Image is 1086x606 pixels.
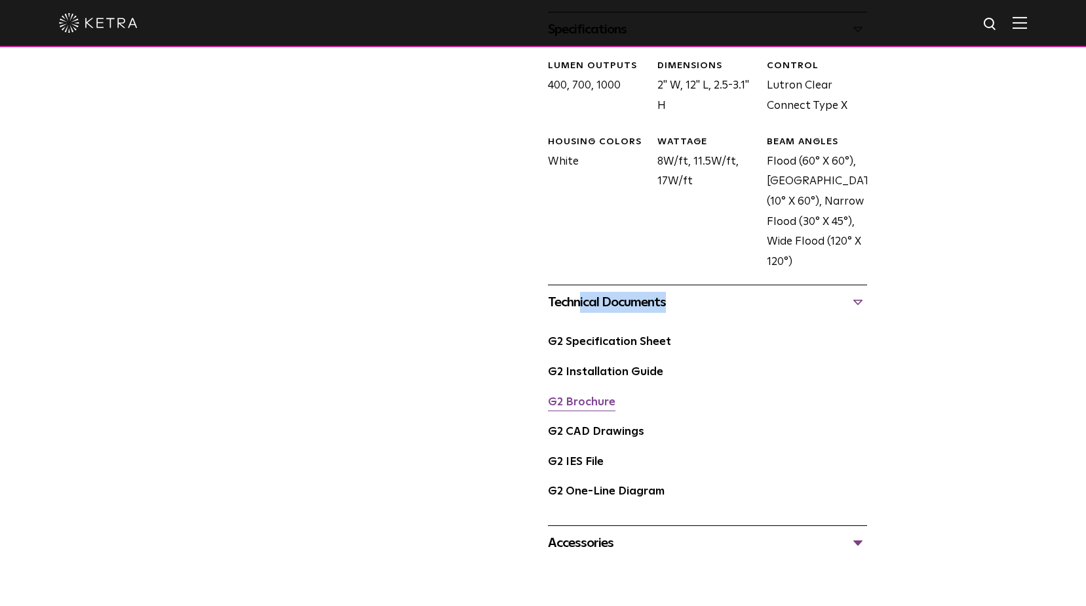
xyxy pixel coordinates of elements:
[548,426,644,437] a: G2 CAD Drawings
[767,60,866,73] div: CONTROL
[548,367,663,378] a: G2 Installation Guide
[538,136,648,272] div: White
[548,136,648,149] div: HOUSING COLORS
[548,397,615,408] a: G2 Brochure
[548,336,671,348] a: G2 Specification Sheet
[982,16,999,33] img: search icon
[657,60,757,73] div: DIMENSIONS
[767,136,866,149] div: BEAM ANGLES
[548,60,648,73] div: LUMEN OUTPUTS
[59,13,138,33] img: ketra-logo-2019-white
[657,136,757,149] div: WATTAGE
[648,136,757,272] div: 8W/ft, 11.5W/ft, 17W/ft
[757,60,866,116] div: Lutron Clear Connect Type X
[648,60,757,116] div: 2" W, 12" L, 2.5-3.1" H
[548,292,867,313] div: Technical Documents
[1013,16,1027,29] img: Hamburger%20Nav.svg
[757,136,866,272] div: Flood (60° X 60°), [GEOGRAPHIC_DATA] (10° X 60°), Narrow Flood (30° X 45°), Wide Flood (120° X 120°)
[548,533,867,554] div: Accessories
[548,486,665,497] a: G2 One-Line Diagram
[538,60,648,116] div: 400, 700, 1000
[548,456,604,468] a: G2 IES File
